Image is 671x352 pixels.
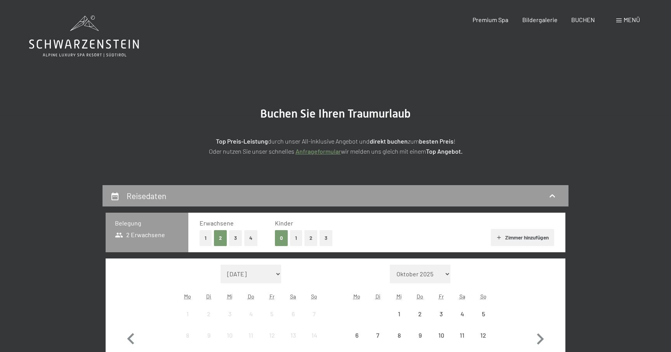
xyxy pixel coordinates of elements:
[241,311,261,330] div: 4
[474,332,493,352] div: 12
[474,311,493,330] div: 5
[388,325,409,346] div: Wed Oct 08 2025
[473,325,494,346] div: Sun Oct 12 2025
[290,293,296,300] abbr: Samstag
[304,311,324,330] div: 7
[473,303,494,324] div: Sun Oct 05 2025
[375,293,381,300] abbr: Dienstag
[115,231,165,239] span: 2 Erwachsene
[396,293,402,300] abbr: Mittwoch
[184,293,191,300] abbr: Montag
[219,303,240,324] div: Wed Sep 03 2025
[269,293,275,300] abbr: Freitag
[367,325,388,346] div: Anreise nicht möglich
[410,311,430,330] div: 2
[431,303,452,324] div: Fri Oct 03 2025
[241,332,261,352] div: 11
[296,147,341,155] a: Anfrageformular
[198,325,219,346] div: Anreise nicht möglich
[452,325,473,346] div: Anreise nicht möglich
[431,303,452,324] div: Anreise nicht möglich
[240,325,261,346] div: Anreise nicht möglich
[220,311,240,330] div: 3
[473,16,508,23] a: Premium Spa
[452,332,472,352] div: 11
[219,325,240,346] div: Wed Sep 10 2025
[261,303,282,324] div: Fri Sep 05 2025
[452,325,473,346] div: Sat Oct 11 2025
[127,191,166,201] h2: Reisedaten
[439,293,444,300] abbr: Freitag
[431,325,452,346] div: Anreise nicht möglich
[177,325,198,346] div: Anreise nicht möglich
[177,303,198,324] div: Anreise nicht möglich
[216,137,268,145] strong: Top Preis-Leistung
[431,311,451,330] div: 3
[304,332,324,352] div: 14
[410,325,431,346] div: Anreise nicht möglich
[388,303,409,324] div: Wed Oct 01 2025
[198,303,219,324] div: Anreise nicht möglich
[304,325,325,346] div: Anreise nicht möglich
[304,303,325,324] div: Anreise nicht möglich
[431,332,451,352] div: 10
[426,147,462,155] strong: Top Angebot.
[417,293,423,300] abbr: Donnerstag
[389,332,409,352] div: 8
[177,325,198,346] div: Mon Sep 08 2025
[177,303,198,324] div: Mon Sep 01 2025
[240,303,261,324] div: Thu Sep 04 2025
[410,332,430,352] div: 9
[214,230,227,246] button: 2
[304,303,325,324] div: Sun Sep 07 2025
[240,325,261,346] div: Thu Sep 11 2025
[410,303,431,324] div: Thu Oct 02 2025
[368,332,388,352] div: 7
[283,311,303,330] div: 6
[353,293,360,300] abbr: Montag
[283,332,303,352] div: 13
[248,293,254,300] abbr: Donnerstag
[480,293,487,300] abbr: Sonntag
[311,293,317,300] abbr: Sonntag
[283,325,304,346] div: Sat Sep 13 2025
[304,230,317,246] button: 2
[459,293,465,300] abbr: Samstag
[452,311,472,330] div: 4
[178,332,197,352] div: 8
[346,325,367,346] div: Mon Oct 06 2025
[261,303,282,324] div: Anreise nicht möglich
[261,325,282,346] div: Anreise nicht möglich
[367,325,388,346] div: Tue Oct 07 2025
[198,303,219,324] div: Tue Sep 02 2025
[304,325,325,346] div: Sun Sep 14 2025
[115,219,179,227] h3: Belegung
[199,311,218,330] div: 2
[320,230,332,246] button: 3
[262,332,282,352] div: 12
[262,311,282,330] div: 5
[473,325,494,346] div: Anreise nicht möglich
[260,107,411,120] span: Buchen Sie Ihren Traumurlaub
[283,303,304,324] div: Anreise nicht möglich
[200,230,212,246] button: 1
[206,293,211,300] abbr: Dienstag
[275,219,293,227] span: Kinder
[219,325,240,346] div: Anreise nicht möglich
[431,325,452,346] div: Fri Oct 10 2025
[199,332,218,352] div: 9
[370,137,408,145] strong: direkt buchen
[389,311,409,330] div: 1
[347,332,367,352] div: 6
[240,303,261,324] div: Anreise nicht möglich
[229,230,242,246] button: 3
[275,230,288,246] button: 0
[220,332,240,352] div: 10
[219,303,240,324] div: Anreise nicht möglich
[244,230,257,246] button: 4
[283,325,304,346] div: Anreise nicht möglich
[410,325,431,346] div: Thu Oct 09 2025
[388,303,409,324] div: Anreise nicht möglich
[452,303,473,324] div: Anreise nicht möglich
